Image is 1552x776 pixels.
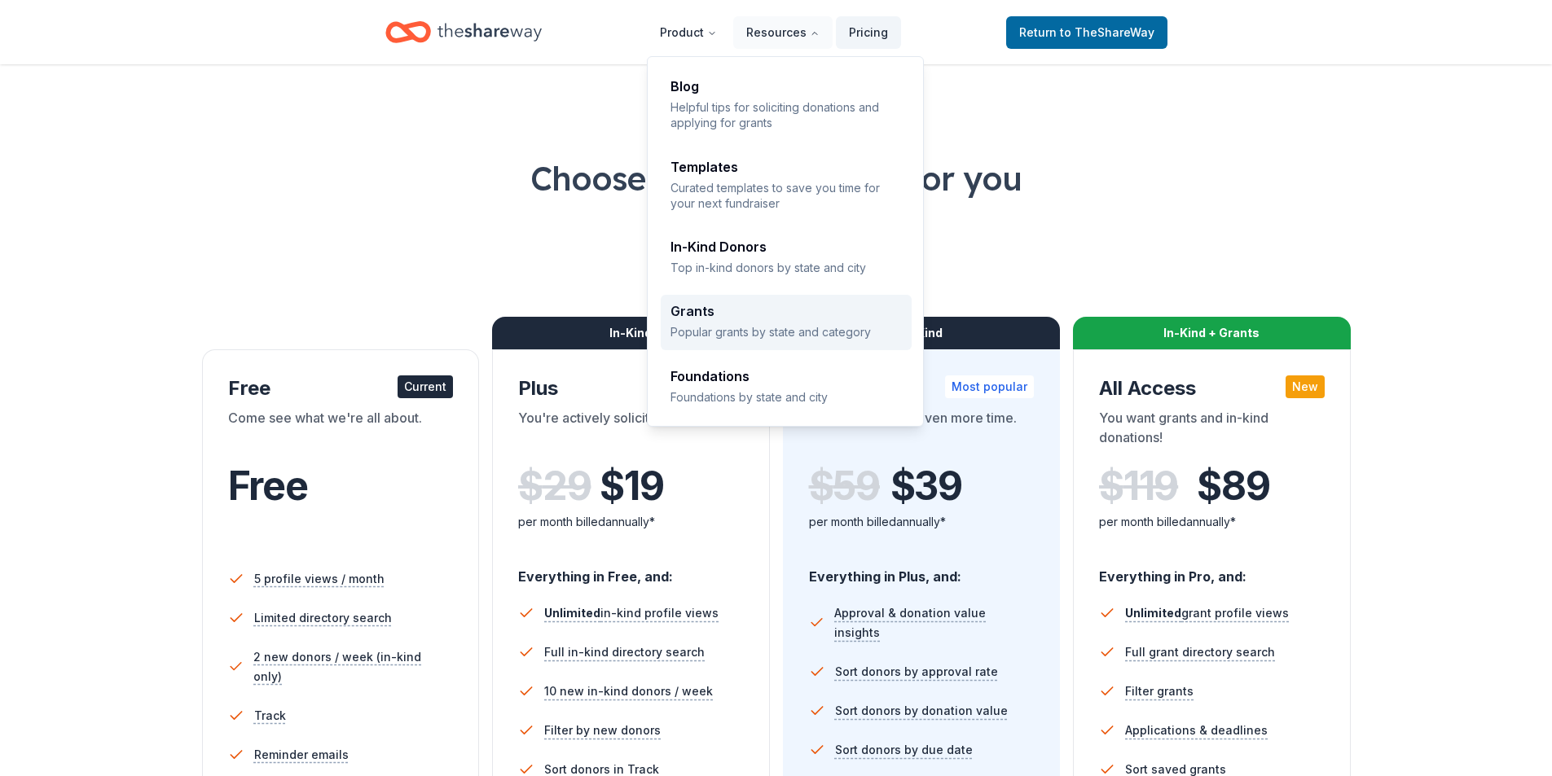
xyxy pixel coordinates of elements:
span: Sort donors by due date [835,740,973,760]
span: in-kind profile views [544,606,719,620]
div: Most popular [945,375,1034,398]
span: Track [254,706,286,726]
span: Applications & deadlines [1125,721,1268,740]
a: Returnto TheShareWay [1006,16,1167,49]
div: Foundations [670,370,902,383]
div: In-Kind [492,317,770,349]
div: Free [228,375,454,401]
nav: Main [647,13,901,51]
div: Blog [670,80,902,93]
p: Helpful tips for soliciting donations and applying for grants [670,99,902,131]
span: $ 89 [1197,463,1269,509]
span: Unlimited [1125,606,1181,620]
div: In-Kind Donors [670,240,902,253]
div: per month billed annually* [809,512,1035,532]
div: Templates [670,160,902,173]
a: TemplatesCurated templates to save you time for your next fundraiser [661,151,912,221]
span: Unlimited [544,606,600,620]
p: Foundations by state and city [670,389,902,405]
div: per month billed annually* [1099,512,1325,532]
p: Curated templates to save you time for your next fundraiser [670,180,902,212]
div: Resources [648,57,925,427]
div: In-Kind + Grants [1073,317,1351,349]
span: Sort donors by donation value [835,701,1008,721]
span: Filter grants [1125,682,1194,701]
span: Approval & donation value insights [834,603,1034,642]
div: All Access [1099,375,1325,401]
button: Resources [733,16,833,49]
div: Everything in Pro, and: [1099,553,1325,587]
button: Product [647,16,730,49]
div: Come see what we're all about. [228,408,454,454]
span: to TheShareWay [1060,25,1154,39]
div: You want grants and in-kind donations! [1099,408,1325,454]
span: Sort donors by approval rate [835,662,998,682]
p: Top in-kind donors by state and city [670,260,902,275]
div: Everything in Plus, and: [809,553,1035,587]
a: FoundationsFoundations by state and city [661,360,912,414]
h1: Choose the perfect plan for you [65,156,1487,201]
span: Reminder emails [254,745,349,765]
a: Home [385,13,542,51]
a: GrantsPopular grants by state and category [661,295,912,349]
span: $ 19 [600,463,663,509]
span: 2 new donors / week (in-kind only) [253,647,453,686]
span: Full grant directory search [1125,642,1275,662]
span: Free [228,462,308,510]
p: Popular grants by state and category [670,324,902,340]
a: Pricing [836,16,901,49]
div: Everything in Free, and: [518,553,744,587]
a: In-Kind DonorsTop in-kind donors by state and city [661,230,912,285]
span: 5 profile views / month [254,569,385,589]
span: $ 39 [890,463,962,509]
div: Current [398,375,453,398]
span: Filter by new donors [544,721,661,740]
div: You're actively soliciting donations. [518,408,744,454]
div: Grants [670,305,902,318]
div: per month billed annually* [518,512,744,532]
span: Full in-kind directory search [544,642,705,662]
div: You want to save even more time. [809,408,1035,454]
span: 10 new in-kind donors / week [544,682,713,701]
span: grant profile views [1125,606,1289,620]
div: Plus [518,375,744,401]
a: BlogHelpful tips for soliciting donations and applying for grants [661,70,912,141]
span: Return [1019,23,1154,42]
span: Limited directory search [254,608,392,628]
div: New [1286,375,1325,398]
